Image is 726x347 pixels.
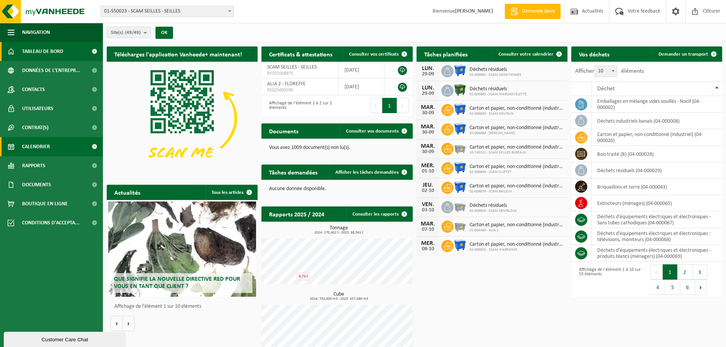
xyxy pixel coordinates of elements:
[420,85,436,91] div: LUN.
[417,46,475,61] h2: Tâches planifiées
[267,70,332,77] span: RED25008975
[420,208,436,213] div: 03-10
[454,103,466,116] img: WB-1100-HPE-BE-01
[114,276,240,289] span: Que signifie la nouvelle directive RED pour vous en tant que client ?
[470,125,564,131] span: Carton et papier, non-conditionné (industriel)
[420,221,436,227] div: MAR.
[261,165,325,179] h2: Tâches demandées
[265,231,412,235] span: 2024: 170,402 t - 2025: 88,561 t
[267,81,306,87] span: ALIA 2 - FLOREFFE
[498,52,553,57] span: Consulter votre calendrier
[22,80,45,99] span: Contacts
[663,264,678,280] button: 1
[591,179,722,195] td: briquaillons et terre (04-000043)
[454,122,466,135] img: WB-1100-HPE-BE-01
[329,165,412,180] a: Afficher les tâches demandées
[470,67,521,73] span: Déchets résiduels
[470,209,517,213] span: 02-009855 - SCAM GEMBLOUX
[454,239,466,252] img: WB-1100-HPE-BE-01
[420,66,436,72] div: LUN.
[665,280,680,295] button: 5
[454,161,466,174] img: WB-1100-HPE-BE-01
[265,97,333,114] div: Affichage de l'élément 1 à 2 sur 2 éléments
[591,113,722,129] td: déchets industriels banals (04-000008)
[420,169,436,174] div: 01-10
[454,200,466,213] img: WB-2500-GAL-GY-01
[205,185,257,200] a: Tous les articles
[420,201,436,208] div: VEN.
[455,8,493,14] strong: [PERSON_NAME]
[420,227,436,232] div: 07-10
[420,246,436,252] div: 08-10
[346,206,412,222] a: Consulter les rapports
[22,118,48,137] span: Contrat(s)
[420,110,436,116] div: 30-09
[111,27,141,38] span: Site(s)
[470,222,564,228] span: Carton et papier, non-conditionné (industriel)
[597,86,615,92] span: Déchet
[125,30,141,35] count: (49/49)
[591,245,722,262] td: déchets d'équipements électriques et électroniques - produits blancs (ménagers) (04-000069)
[454,219,466,232] img: WB-2500-GAL-GY-01
[22,137,50,156] span: Calendrier
[349,52,399,57] span: Consulter vos certificats
[470,189,564,194] span: 02-009879 - SCAM BAILEUX
[4,330,127,347] iframe: chat widget
[470,164,564,170] span: Carton et papier, non-conditionné (industriel)
[470,203,517,209] span: Déchets résiduels
[111,316,123,331] button: Vorige
[397,98,409,113] button: Next
[420,163,436,169] div: MER.
[470,131,564,136] span: 02-009888 - [PERSON_NAME]
[420,188,436,193] div: 02-10
[261,46,340,61] h2: Certificats & attestations
[678,264,692,280] button: 2
[454,142,466,155] img: WB-2500-GAL-GY-01
[22,23,50,42] span: Navigation
[101,6,234,17] span: 01-550023 - SCAM SEILLES - SEILLES
[595,66,617,77] span: 10
[591,211,722,228] td: déchets d'équipements électriques et électroniques - Sans tubes cathodiques (04-000067)
[420,130,436,135] div: 30-09
[114,304,254,309] p: Affichage de l'élément 1 sur 10 éléments
[420,104,436,110] div: MAR.
[652,46,721,62] a: Demander un transport
[22,213,80,232] span: Conditions d'accepta...
[695,280,707,295] button: Next
[470,150,564,155] span: 10-743311 - SCAM SEILLES BUREAUX
[267,87,332,93] span: RED25003590
[261,123,306,138] h2: Documents
[591,96,722,113] td: emballages en mélange vides souillés - Nocif (04-000002)
[108,201,256,297] a: Que signifie la nouvelle directive RED pour vous en tant que client ?
[267,64,317,70] span: SCAM SEILLES - SEILLES
[420,124,436,130] div: MAR.
[575,264,643,296] div: Affichage de l'élément 1 à 10 sur 53 éléments
[651,264,663,280] button: Previous
[265,292,412,301] h3: Cube
[505,4,561,19] a: Demande devis
[470,144,564,150] span: Carton et papier, non-conditionné (industriel)
[470,73,521,77] span: 02-009861 - SCAM DONSTIENNES
[591,162,722,179] td: déchets résiduels (04-000029)
[265,297,412,301] span: 2024: 702,600 m3 - 2025: 457,080 m3
[22,156,45,175] span: Rapports
[340,123,412,139] a: Consulter vos documents
[571,46,617,61] h2: Vos déchets
[591,195,722,211] td: extincteurs (ménages) (04-000065)
[575,68,644,74] label: Afficher éléments
[470,248,564,252] span: 02-009852 - SCAM WAREMME
[339,62,385,78] td: [DATE]
[454,83,466,96] img: WB-1100-HPE-GN-01
[343,46,412,62] a: Consulter vos certificats
[420,240,436,246] div: MER.
[261,206,332,221] h2: Rapports 2025 / 2024
[370,98,382,113] button: Previous
[269,186,405,192] p: Aucune donnée disponible.
[659,52,708,57] span: Demander un transport
[339,78,385,95] td: [DATE]
[470,112,564,116] span: 02-009883 - SCAM HOUTAIN
[520,8,557,15] span: Demande devis
[123,316,135,331] button: Volgende
[107,27,151,38] button: Site(s)(49/49)
[22,99,53,118] span: Utilisateurs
